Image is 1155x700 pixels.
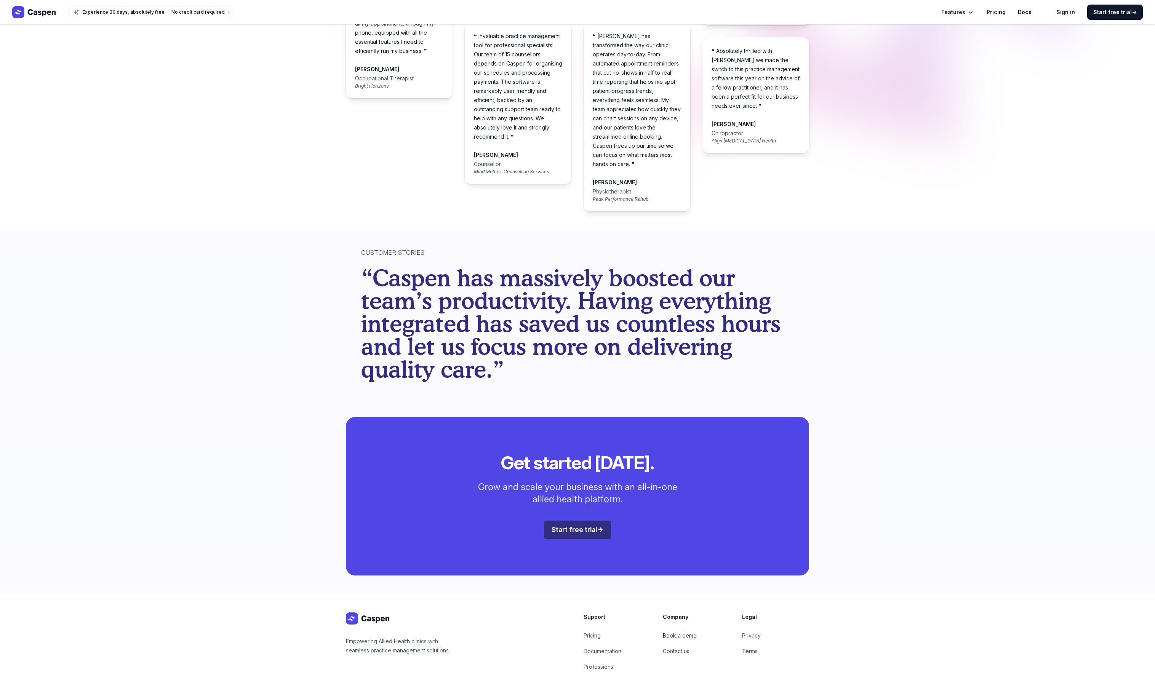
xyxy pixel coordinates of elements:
[474,32,562,141] p: ❝ Invaluable practice management tool for professional specialists! Our team of 15 counsellors de...
[742,612,809,622] h3: Legal
[712,138,776,144] div: Align [MEDICAL_DATA] Health
[584,663,613,670] a: Professions
[712,120,776,129] div: [PERSON_NAME]
[474,169,549,175] div: Mind Matters Counselling Services
[474,160,549,169] div: Counsellor
[355,65,414,74] div: [PERSON_NAME]
[584,612,651,622] h3: Support
[450,454,705,472] h2: Get started [DATE].
[742,648,758,654] a: Terms
[593,32,681,169] p: ❝ [PERSON_NAME] has transformed the way our clinic operates day-to-day. From automated appointmen...
[468,481,687,505] p: Grow and scale your business with an all-in-one allied health platform.
[987,8,1006,17] a: Pricing
[712,129,776,138] div: Chiropractor
[593,196,648,202] div: Peak Performance Rehab
[597,526,603,534] span: →
[941,8,965,17] span: Features
[171,9,225,15] span: No credit card required
[742,632,761,639] a: Privacy
[355,1,443,56] p: ❝ I love Caspen for its speed and simplicity, using it daily to manage all my appointments throug...
[663,648,689,654] a: Contact us
[1018,8,1032,17] a: Docs
[663,632,697,639] a: Book a demo
[593,178,648,187] div: [PERSON_NAME]
[82,9,165,15] span: Experience 30 days, absolutely free
[1087,5,1143,20] a: Start free trial
[361,248,794,257] div: CUSTOMER STORIES
[346,637,453,655] p: Empowering Allied Health clinics with seamless practice management solutions.
[941,8,974,17] button: Features
[593,187,648,196] div: Physiotherapist
[355,83,414,89] div: Bright Horizons
[544,521,611,539] a: Start free trial
[1093,8,1137,16] span: Start free trial
[584,632,601,639] a: Pricing
[355,74,414,83] div: Occupational Therapist
[663,612,730,622] h3: Company
[1056,8,1075,17] a: Sign in
[361,266,794,380] div: “Caspen has massively boosted our team’s productivity. Having everything integrated has saved us ...
[474,150,549,160] div: [PERSON_NAME]
[584,648,621,654] a: Documentation
[1132,9,1137,15] span: →
[712,46,800,110] p: ❝ Absolutely thrilled with [PERSON_NAME] we made the switch to this practice management software ...
[69,6,234,18] a: Experience 30 days, absolutely freeNo credit card required
[552,526,603,534] span: Start free trial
